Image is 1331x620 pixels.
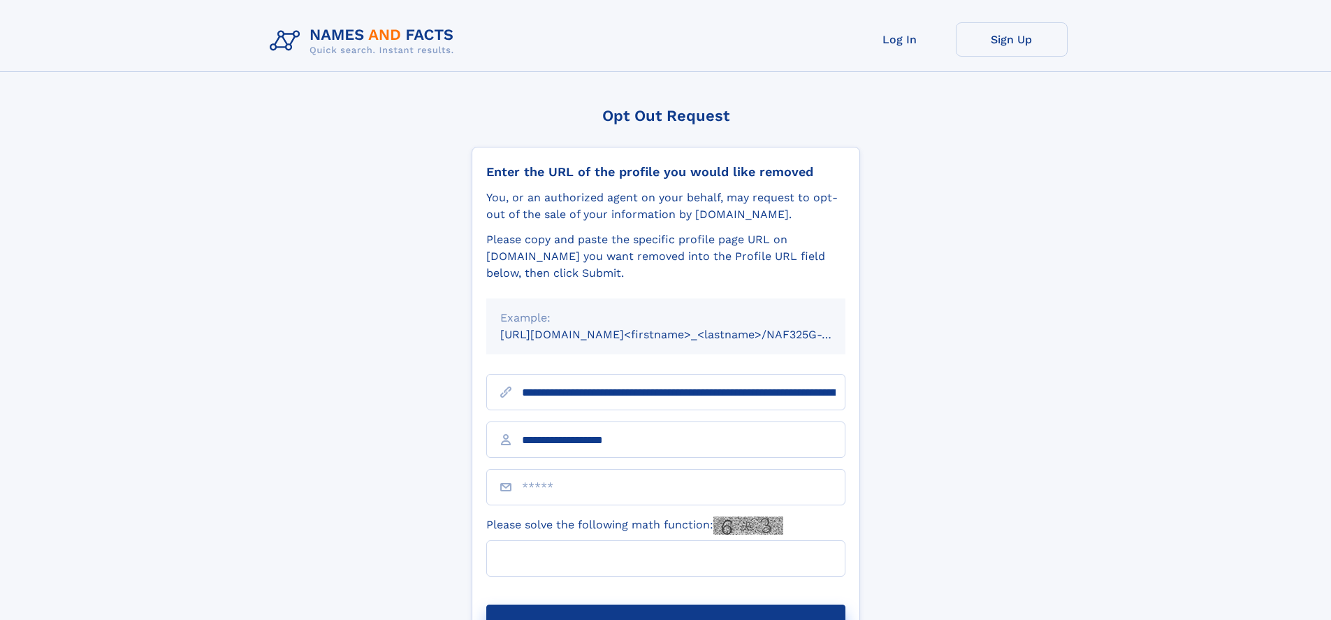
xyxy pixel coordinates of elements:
[500,310,831,326] div: Example:
[844,22,956,57] a: Log In
[956,22,1068,57] a: Sign Up
[500,328,872,341] small: [URL][DOMAIN_NAME]<firstname>_<lastname>/NAF325G-xxxxxxxx
[486,164,845,180] div: Enter the URL of the profile you would like removed
[486,231,845,282] div: Please copy and paste the specific profile page URL on [DOMAIN_NAME] you want removed into the Pr...
[472,107,860,124] div: Opt Out Request
[486,189,845,223] div: You, or an authorized agent on your behalf, may request to opt-out of the sale of your informatio...
[264,22,465,60] img: Logo Names and Facts
[486,517,783,535] label: Please solve the following math function:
